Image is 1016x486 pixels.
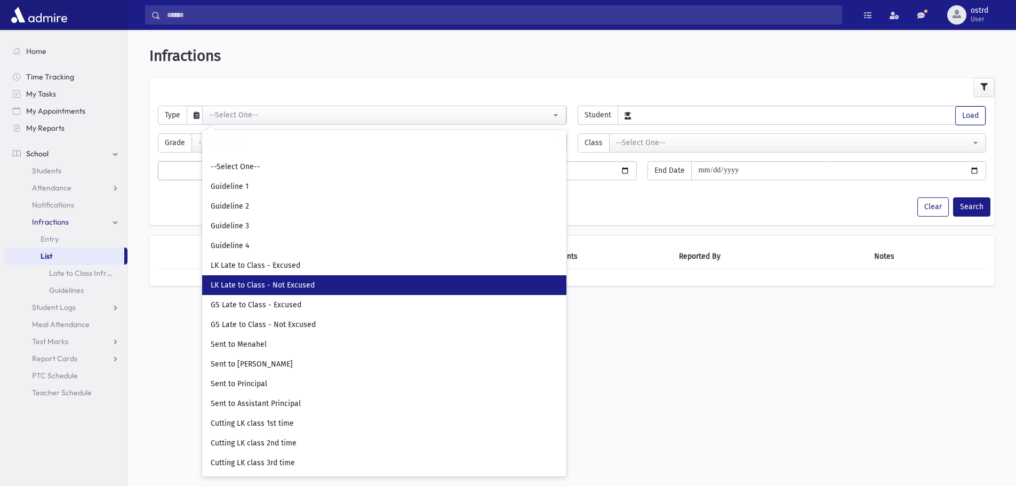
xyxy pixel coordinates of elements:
[4,248,124,265] a: List
[673,244,868,269] th: Reported By
[971,15,988,23] span: User
[26,106,85,116] span: My Appointments
[4,145,127,162] a: School
[211,241,249,251] span: Guideline 4
[211,181,249,192] span: Guideline 1
[609,133,987,153] button: --Select One--
[211,260,300,271] span: LK Late to Class - Excused
[211,300,301,310] span: GS Late to Class - Excused
[211,438,297,449] span: Cutting LK class 2nd time
[26,149,49,158] span: School
[9,4,70,26] img: AdmirePro
[206,137,562,155] input: Search
[41,234,59,244] span: Entry
[917,197,949,217] button: Clear
[209,109,551,121] div: --Select One--
[647,161,692,180] span: End Date
[26,89,56,99] span: My Tasks
[4,85,127,102] a: My Tasks
[4,68,127,85] a: Time Tracking
[4,162,127,179] a: Students
[4,316,127,333] a: Meal Attendance
[578,106,618,125] span: Student
[4,299,127,316] a: Student Logs
[158,106,187,125] span: Type
[211,280,315,291] span: LK Late to Class - Not Excused
[616,137,971,148] div: --Select One--
[211,399,301,409] span: Sent to Assistant Principal
[4,384,127,401] a: Teacher Schedule
[32,200,74,210] span: Notifications
[32,388,92,397] span: Teacher Schedule
[32,320,90,329] span: Meal Attendance
[211,162,260,172] span: --Select One--
[198,137,551,148] div: --Select One--
[32,166,61,176] span: Students
[158,161,287,180] button: Quick Fill
[550,244,673,269] th: Points
[4,102,127,119] a: My Appointments
[165,165,280,176] div: Quick Fill
[41,251,52,261] span: List
[211,201,249,212] span: Guideline 2
[211,221,249,232] span: Guideline 3
[211,379,267,389] span: Sent to Principal
[4,43,127,60] a: Home
[211,320,316,330] span: GS Late to Class - Not Excused
[32,354,77,363] span: Report Cards
[868,244,986,269] th: Notes
[4,265,127,282] a: Late to Class Infraction
[4,367,127,384] a: PTC Schedule
[4,350,127,367] a: Report Cards
[971,6,988,15] span: ostrd
[149,47,221,65] span: Infractions
[32,371,78,380] span: PTC Schedule
[4,213,127,230] a: Infractions
[211,458,295,468] span: Cutting LK class 3rd time
[26,123,65,133] span: My Reports
[4,179,127,196] a: Attendance
[4,230,127,248] a: Entry
[32,337,68,346] span: Test Marks
[955,106,986,125] button: Load
[158,133,192,153] span: Grade
[32,302,76,312] span: Student Logs
[578,133,610,153] span: Class
[953,197,990,217] button: Search
[4,196,127,213] a: Notifications
[4,333,127,350] a: Test Marks
[26,46,46,56] span: Home
[26,72,74,82] span: Time Tracking
[191,133,567,153] button: --Select One--
[4,282,127,299] a: Guidelines
[32,183,71,193] span: Attendance
[211,418,294,429] span: Cutting LK class 1st time
[32,217,69,227] span: Infractions
[202,106,566,125] button: --Select One--
[211,339,267,350] span: Sent to Menahel
[211,359,293,370] span: Sent to [PERSON_NAME]
[4,119,127,137] a: My Reports
[161,5,842,25] input: Search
